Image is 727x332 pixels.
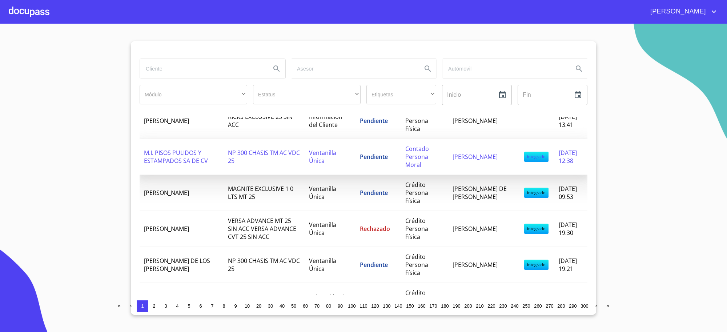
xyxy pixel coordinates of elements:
span: 210 [476,303,483,309]
span: [PERSON_NAME] [144,189,189,197]
span: 270 [546,303,553,309]
span: 230 [499,303,507,309]
button: 150 [404,300,416,312]
button: 70 [311,300,323,312]
span: 290 [569,303,577,309]
span: Pendiente [360,117,388,125]
button: 20 [253,300,265,312]
span: M.I. PISOS PULIDOS Y ESTAMPADOS SA DE CV [144,149,208,165]
span: 60 [303,303,308,309]
span: 7 [211,303,213,309]
span: 9 [234,303,237,309]
span: [DATE] 16:44 [559,293,577,309]
span: [DATE] 09:53 [559,185,577,201]
span: 90 [338,303,343,309]
span: Crédito Persona Física [405,253,428,277]
button: 90 [334,300,346,312]
span: NP 300 CHASIS TM AC VDC 25 [228,149,300,165]
span: 300 [581,303,588,309]
span: 120 [371,303,379,309]
span: [PERSON_NAME] [645,6,710,17]
span: 200 [464,303,472,309]
span: 30 [268,303,273,309]
span: 3 [164,303,167,309]
button: 7 [206,300,218,312]
button: 2 [148,300,160,312]
span: Crédito Persona Física [405,181,428,205]
span: Contado Persona Moral [405,145,429,169]
button: 10 [241,300,253,312]
span: integrado [524,152,549,162]
span: [DATE] 19:21 [559,257,577,273]
button: 8 [218,300,230,312]
button: 260 [532,300,544,312]
button: account of current user [645,6,718,17]
span: 8 [222,303,225,309]
button: 50 [288,300,300,312]
span: integrado [524,188,549,198]
span: Ventanilla Única [309,149,336,165]
span: integrado [524,224,549,234]
button: 170 [427,300,439,312]
span: [DATE] 19:30 [559,221,577,237]
span: [PERSON_NAME] DE [PERSON_NAME] [453,293,507,309]
button: Search [419,60,437,77]
button: 210 [474,300,486,312]
span: 6 [199,303,202,309]
span: Crédito Persona Física [405,109,428,133]
button: 6 [195,300,206,312]
span: MAGNITE EXCLUSIVE 1 0 LTS MT 25 [228,185,293,201]
span: Ventanilla Única [309,257,336,273]
span: 40 [280,303,285,309]
span: 170 [429,303,437,309]
span: Rechazado [360,225,390,233]
button: 100 [346,300,358,312]
span: 4 [176,303,178,309]
span: Ventanilla Única [309,221,336,237]
button: 270 [544,300,555,312]
span: Crédito Persona Física [405,289,428,313]
span: 10 [245,303,250,309]
span: 110 [360,303,367,309]
span: 20 [256,303,261,309]
button: 120 [369,300,381,312]
span: KICKS EXCLUSIVE 25 SIN ACC [228,113,293,129]
span: 150 [406,303,414,309]
span: [DATE] 12:38 [559,149,577,165]
span: 280 [557,303,565,309]
button: 9 [230,300,241,312]
div: ​ [140,85,247,104]
span: Pendiente [360,189,388,197]
span: 140 [394,303,402,309]
span: 220 [487,303,495,309]
span: [PERSON_NAME] [453,117,498,125]
span: 130 [383,303,390,309]
span: [PERSON_NAME] DE LOS [PERSON_NAME] [144,257,210,273]
span: 190 [453,303,460,309]
span: Información del Cliente [309,113,342,129]
span: [DATE] 13:41 [559,113,577,129]
button: 290 [567,300,579,312]
input: search [291,59,416,79]
button: 240 [509,300,521,312]
input: search [140,59,265,79]
span: VERSA ADVANCE MT 25 SIN ACC VERSA ADVANCE CVT 25 SIN ACC [228,217,296,241]
div: ​ [366,85,436,104]
span: [PERSON_NAME] DE [PERSON_NAME] [453,185,507,201]
span: Crédito Persona Física [405,217,428,241]
span: 70 [314,303,320,309]
span: 250 [522,303,530,309]
button: 180 [439,300,451,312]
span: MAGNITE EXCLUSIVE 1 0 LTS MT 25 [228,293,293,309]
span: Asignación de Ventas [309,293,347,309]
button: 60 [300,300,311,312]
span: [PERSON_NAME] [144,225,189,233]
span: Pendiente [360,261,388,269]
button: 190 [451,300,462,312]
button: 140 [393,300,404,312]
button: 160 [416,300,427,312]
span: 80 [326,303,331,309]
div: ​ [253,85,361,104]
span: NP 300 CHASIS TM AC VDC 25 [228,257,300,273]
button: 300 [579,300,590,312]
